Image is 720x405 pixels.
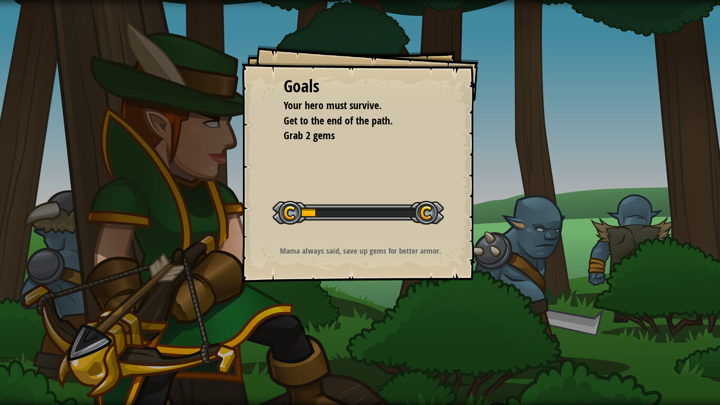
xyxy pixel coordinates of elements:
[270,98,434,113] li: Your hero must survive.
[284,98,382,112] span: Your hero must survive.
[284,128,335,142] span: Grab 2 gems
[284,74,436,99] div: Goals
[270,128,434,143] li: Grab 2 gems
[284,113,393,128] span: Get to the end of the path.
[255,245,466,256] p: Mama always said, save up gems for better armor.
[270,113,434,129] li: Get to the end of the path.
